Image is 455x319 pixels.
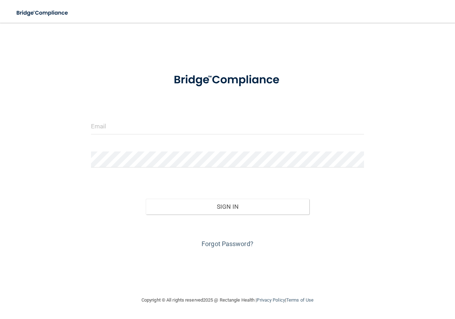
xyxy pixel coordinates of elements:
[146,199,310,214] button: Sign In
[91,118,364,134] input: Email
[162,65,293,95] img: bridge_compliance_login_screen.278c3ca4.svg
[11,6,75,20] img: bridge_compliance_login_screen.278c3ca4.svg
[286,297,314,303] a: Terms of Use
[202,240,253,248] a: Forgot Password?
[257,297,285,303] a: Privacy Policy
[98,289,357,312] div: Copyright © All rights reserved 2025 @ Rectangle Health | |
